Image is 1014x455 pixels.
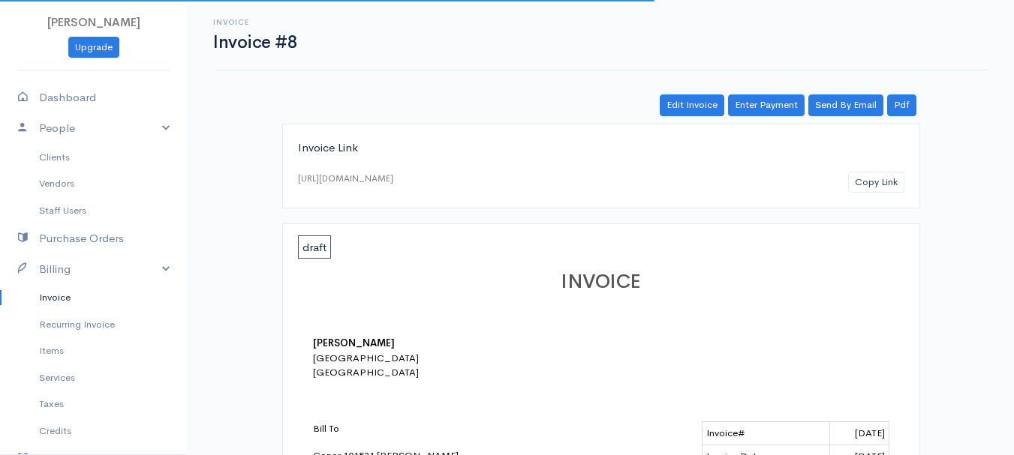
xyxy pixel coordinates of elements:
td: Invoice# [702,422,830,445]
h1: Invoice #8 [213,33,296,52]
h1: INVOICE [313,271,889,293]
b: [PERSON_NAME] [313,337,395,349]
button: Copy Link [848,172,904,193]
td: [DATE] [830,422,889,445]
div: [GEOGRAPHIC_DATA] [GEOGRAPHIC_DATA] [313,351,576,380]
a: Enter Payment [728,94,805,116]
p: Bill To [313,421,576,436]
a: Edit Invoice [660,94,724,116]
a: Send By Email [808,94,883,116]
a: Pdf [887,94,916,116]
span: draft [298,235,331,259]
span: [PERSON_NAME] [47,15,140,29]
div: Invoice Link [298,139,904,157]
a: Upgrade [68,37,119,58]
div: [URL][DOMAIN_NAME] [298,172,393,185]
h6: Invoice [213,18,296,26]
